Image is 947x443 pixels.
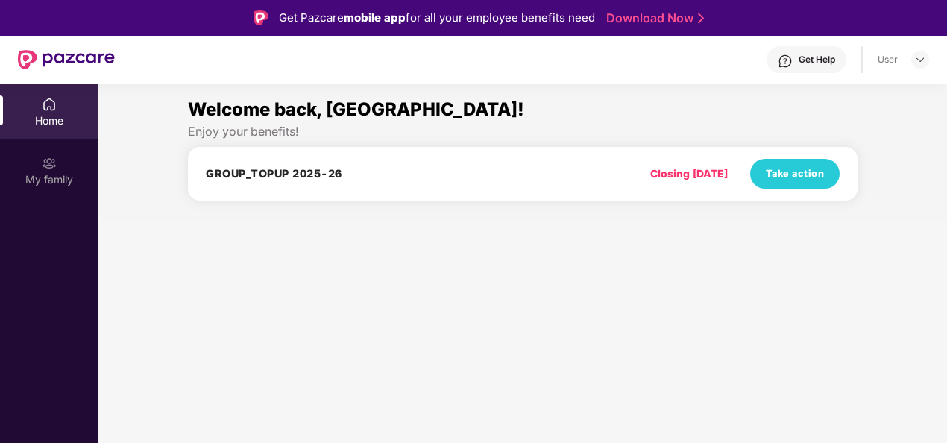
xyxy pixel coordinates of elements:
img: Logo [254,10,268,25]
button: Take action [750,159,840,189]
div: User [878,54,898,66]
img: svg+xml;base64,PHN2ZyB3aWR0aD0iMjAiIGhlaWdodD0iMjAiIHZpZXdCb3g9IjAgMCAyMCAyMCIgZmlsbD0ibm9uZSIgeG... [42,156,57,171]
strong: mobile app [344,10,406,25]
img: Stroke [698,10,704,26]
a: Download Now [606,10,699,26]
span: Take action [766,166,825,181]
img: svg+xml;base64,PHN2ZyBpZD0iRHJvcGRvd24tMzJ4MzIiIHhtbG5zPSJodHRwOi8vd3d3LnczLm9yZy8yMDAwL3N2ZyIgd2... [914,54,926,66]
img: svg+xml;base64,PHN2ZyBpZD0iSG9tZSIgeG1sbnM9Imh0dHA6Ly93d3cudzMub3JnLzIwMDAvc3ZnIiB3aWR0aD0iMjAiIG... [42,97,57,112]
div: Get Help [799,54,835,66]
img: svg+xml;base64,PHN2ZyBpZD0iSGVscC0zMngzMiIgeG1sbnM9Imh0dHA6Ly93d3cudzMub3JnLzIwMDAvc3ZnIiB3aWR0aD... [778,54,793,69]
h4: GROUP_TOPUP 2025-26 [206,166,342,181]
img: New Pazcare Logo [18,50,115,69]
span: Welcome back, [GEOGRAPHIC_DATA]! [188,98,524,120]
div: Enjoy your benefits! [188,124,858,139]
div: Closing [DATE] [650,166,728,182]
div: Get Pazcare for all your employee benefits need [279,9,595,27]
